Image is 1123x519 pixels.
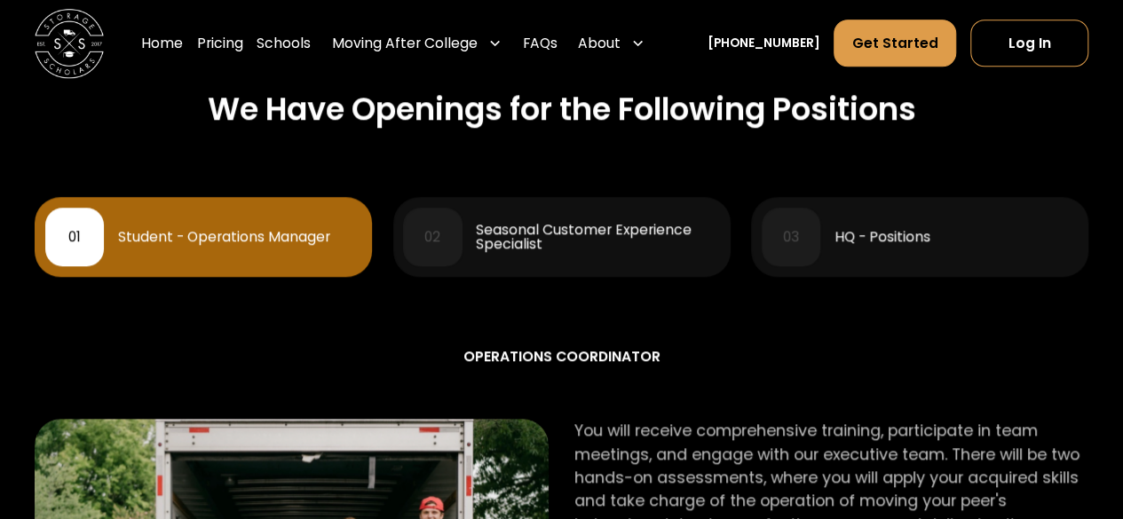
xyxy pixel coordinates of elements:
div: Seasonal Customer Experience Specialist [476,223,719,250]
div: About [578,33,621,53]
a: Pricing [197,20,243,68]
div: 03 [783,230,799,244]
a: [PHONE_NUMBER] [708,35,820,53]
div: HQ - Positions [834,230,930,244]
div: 02 [424,230,440,244]
div: 01 [68,230,81,244]
a: FAQs [523,20,558,68]
div: Operations Coordinator [35,346,1088,366]
img: Storage Scholars main logo [35,9,104,78]
div: Moving After College [332,33,478,53]
a: Schools [257,20,311,68]
div: About [571,20,652,68]
h2: We Have Openings for the Following Positions [208,90,916,128]
a: Get Started [834,20,956,67]
a: Home [141,20,183,68]
div: Moving After College [325,20,509,68]
a: Log In [970,20,1088,67]
div: Student - Operations Manager [118,230,330,244]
